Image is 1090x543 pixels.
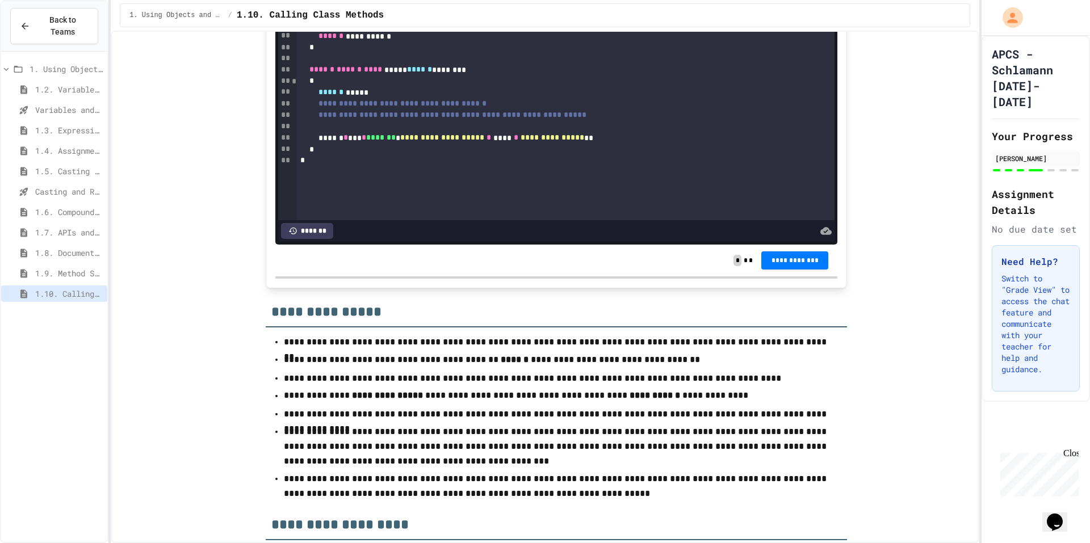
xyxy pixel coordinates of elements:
[129,11,224,20] span: 1. Using Objects and Methods
[992,222,1080,236] div: No due date set
[10,8,98,44] button: Back to Teams
[992,186,1080,218] h2: Assignment Details
[37,14,89,38] span: Back to Teams
[228,11,232,20] span: /
[1001,255,1070,268] h3: Need Help?
[35,145,103,157] span: 1.4. Assignment and Input
[992,46,1080,110] h1: APCS - Schlamann [DATE]-[DATE]
[35,165,103,177] span: 1.5. Casting and Ranges of Values
[1001,273,1070,375] p: Switch to "Grade View" to access the chat feature and communicate with your teacher for help and ...
[996,448,1079,496] iframe: chat widget
[995,153,1076,163] div: [PERSON_NAME]
[35,124,103,136] span: 1.3. Expressions and Output [New]
[1042,498,1079,532] iframe: chat widget
[35,267,103,279] span: 1.9. Method Signatures
[35,206,103,218] span: 1.6. Compound Assignment Operators
[35,104,103,116] span: Variables and Data Types - Quiz
[991,5,1026,31] div: My Account
[237,9,384,22] span: 1.10. Calling Class Methods
[35,83,103,95] span: 1.2. Variables and Data Types
[992,128,1080,144] h2: Your Progress
[30,63,103,75] span: 1. Using Objects and Methods
[35,247,103,259] span: 1.8. Documentation with Comments and Preconditions
[35,226,103,238] span: 1.7. APIs and Libraries
[35,288,103,300] span: 1.10. Calling Class Methods
[5,5,78,72] div: Chat with us now!Close
[35,186,103,197] span: Casting and Ranges of variables - Quiz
